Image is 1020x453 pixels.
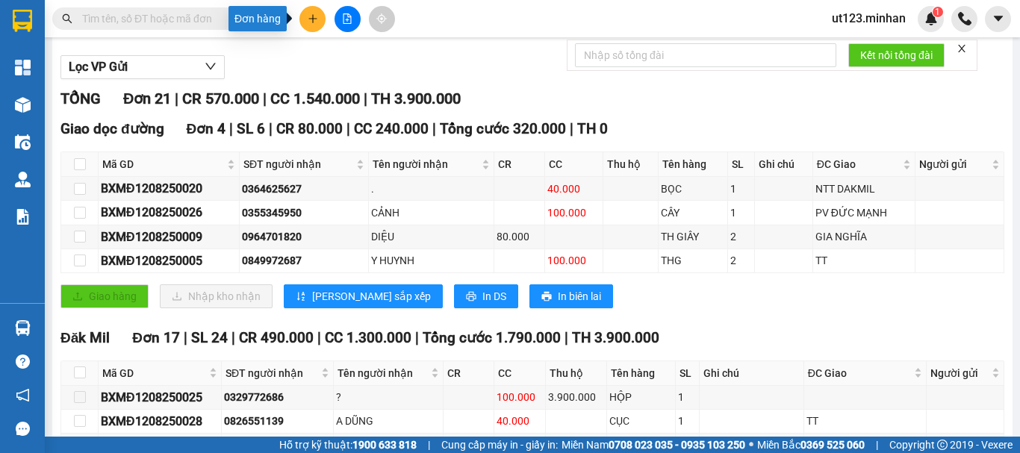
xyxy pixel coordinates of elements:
div: PV ĐỨC MẠNH [815,204,912,221]
span: aim [376,13,387,24]
img: warehouse-icon [15,172,31,187]
button: sort-ascending[PERSON_NAME] sắp xếp [284,284,443,308]
span: CC 240.000 [354,120,429,137]
div: Y HUYNH [371,252,491,269]
span: plus [308,13,318,24]
span: sort-ascending [296,291,306,303]
span: [PERSON_NAME] sắp xếp [312,288,431,304]
div: CÂY [661,204,725,221]
span: | [565,329,568,346]
span: message [16,422,30,436]
span: | [229,120,233,137]
img: warehouse-icon [15,320,31,336]
th: CR [444,361,494,386]
img: warehouse-icon [15,134,31,150]
th: SL [676,361,699,386]
div: BXMĐ1208250026 [101,203,237,222]
span: CR 570.000 [182,90,259,107]
span: copyright [937,440,948,450]
div: 80.000 [497,228,542,245]
div: TT [815,252,912,269]
th: CC [494,361,545,386]
span: | [269,120,273,137]
th: Tên hàng [607,361,677,386]
div: CỤC [609,413,674,429]
span: notification [16,388,30,402]
div: CẢNH [371,204,491,221]
div: HỘP [609,389,674,405]
span: Đơn 4 [187,120,226,137]
span: CR 80.000 [276,120,343,137]
div: 100.000 [547,204,600,221]
div: 0355345950 [242,204,366,221]
span: ĐC Giao [808,365,911,381]
button: Lọc VP Gửi [60,55,225,79]
th: CR [494,152,545,177]
span: Đơn 17 [132,329,180,346]
span: | [876,437,878,453]
span: Miền Bắc [757,437,865,453]
th: SL [728,152,755,177]
td: A DŨNG [334,410,444,434]
div: 1 [730,181,752,197]
span: Tên người nhận [373,156,479,172]
span: Miền Nam [562,437,745,453]
span: | [263,90,267,107]
img: phone-icon [958,12,971,25]
td: DIỆU [369,225,494,249]
span: Kết nối tổng đài [860,47,933,63]
div: DIỆU [371,228,491,245]
div: 1 [678,413,696,429]
div: 40.000 [547,181,600,197]
th: Ghi chú [700,361,804,386]
div: A DŨNG [336,413,441,429]
span: Lọc VP Gửi [69,57,128,76]
td: ? [334,386,444,410]
td: BXMĐ1208250009 [99,225,240,249]
div: GIA NGHĨA [815,228,912,245]
div: 1 [730,204,752,221]
div: THG [661,252,725,269]
div: 0849972687 [242,252,366,269]
span: | [570,120,573,137]
div: 3.900.000 [548,389,604,405]
button: Kết nối tổng đài [848,43,945,67]
td: Y HUYNH [369,249,494,273]
span: close [957,43,967,54]
strong: 0708 023 035 - 0935 103 250 [609,439,745,451]
td: BXMĐ1208250025 [99,386,222,410]
button: file-add [335,6,361,32]
div: 40.000 [497,413,542,429]
span: TH 3.900.000 [371,90,461,107]
span: Mã GD [102,365,206,381]
div: BXMĐ1208250009 [101,228,237,246]
img: icon-new-feature [924,12,938,25]
span: 1 [935,7,940,17]
th: Thu hộ [603,152,659,177]
span: | [364,90,367,107]
span: | [184,329,187,346]
span: | [231,329,235,346]
strong: 0369 525 060 [800,439,865,451]
span: TH 0 [577,120,608,137]
span: Đơn 21 [123,90,171,107]
span: Cung cấp máy in - giấy in: [441,437,558,453]
td: 0329772686 [222,386,334,410]
div: TT [806,413,924,429]
div: BXMĐ1208250025 [101,388,219,407]
button: downloadNhập kho nhận [160,284,273,308]
div: 0329772686 [224,389,331,405]
th: Ghi chú [755,152,813,177]
span: Đăk Mil [60,329,110,346]
th: Tên hàng [659,152,728,177]
td: 0826551139 [222,410,334,434]
div: 1 [678,389,696,405]
td: 0364625627 [240,177,369,201]
span: | [428,437,430,453]
span: | [432,120,436,137]
span: SL 24 [191,329,228,346]
span: ⚪️ [749,442,753,448]
div: BỌC [661,181,725,197]
span: question-circle [16,354,30,369]
strong: 1900 633 818 [352,439,417,451]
